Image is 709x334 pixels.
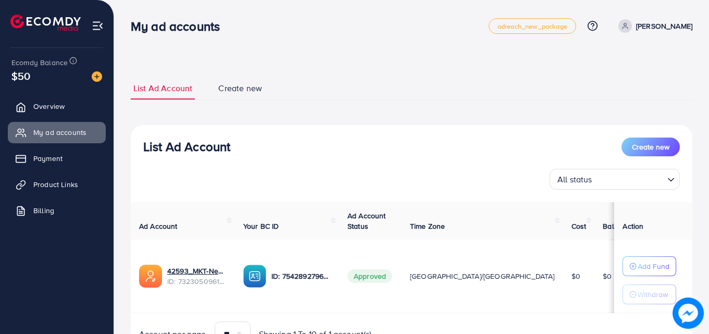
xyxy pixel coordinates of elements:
[131,19,228,34] h3: My ad accounts
[555,172,594,187] span: All status
[33,101,65,112] span: Overview
[92,71,102,82] img: image
[410,221,445,231] span: Time Zone
[11,68,30,83] span: $50
[8,200,106,221] a: Billing
[33,179,78,190] span: Product Links
[347,211,386,231] span: Ad Account Status
[139,221,178,231] span: Ad Account
[243,265,266,288] img: ic-ba-acc.ded83a64.svg
[603,221,630,231] span: Balance
[410,271,555,281] span: [GEOGRAPHIC_DATA]/[GEOGRAPHIC_DATA]
[33,205,54,216] span: Billing
[623,256,676,276] button: Add Fund
[243,221,279,231] span: Your BC ID
[550,169,680,190] div: Search for option
[8,96,106,117] a: Overview
[8,174,106,195] a: Product Links
[143,139,230,154] h3: List Ad Account
[636,20,692,32] p: [PERSON_NAME]
[92,20,104,32] img: menu
[33,153,63,164] span: Payment
[638,260,669,273] p: Add Fund
[603,271,612,281] span: $0
[8,122,106,143] a: My ad accounts
[8,148,106,169] a: Payment
[638,288,668,301] p: Withdraw
[33,127,86,138] span: My ad accounts
[11,57,68,68] span: Ecomdy Balance
[167,276,227,287] span: ID: 7323050961424007170
[139,265,162,288] img: ic-ads-acc.e4c84228.svg
[347,269,392,283] span: Approved
[614,19,692,33] a: [PERSON_NAME]
[167,266,227,287] div: <span class='underline'>42593_MKT-New_1705030690861</span></br>7323050961424007170
[271,270,331,282] p: ID: 7542892796370649089
[632,142,669,152] span: Create new
[571,221,587,231] span: Cost
[10,15,81,31] img: logo
[621,138,680,156] button: Create new
[489,18,576,34] a: adreach_new_package
[673,298,704,329] img: image
[167,266,227,276] a: 42593_MKT-New_1705030690861
[497,23,567,30] span: adreach_new_package
[623,221,643,231] span: Action
[623,284,676,304] button: Withdraw
[133,82,192,94] span: List Ad Account
[595,170,663,187] input: Search for option
[218,82,262,94] span: Create new
[571,271,580,281] span: $0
